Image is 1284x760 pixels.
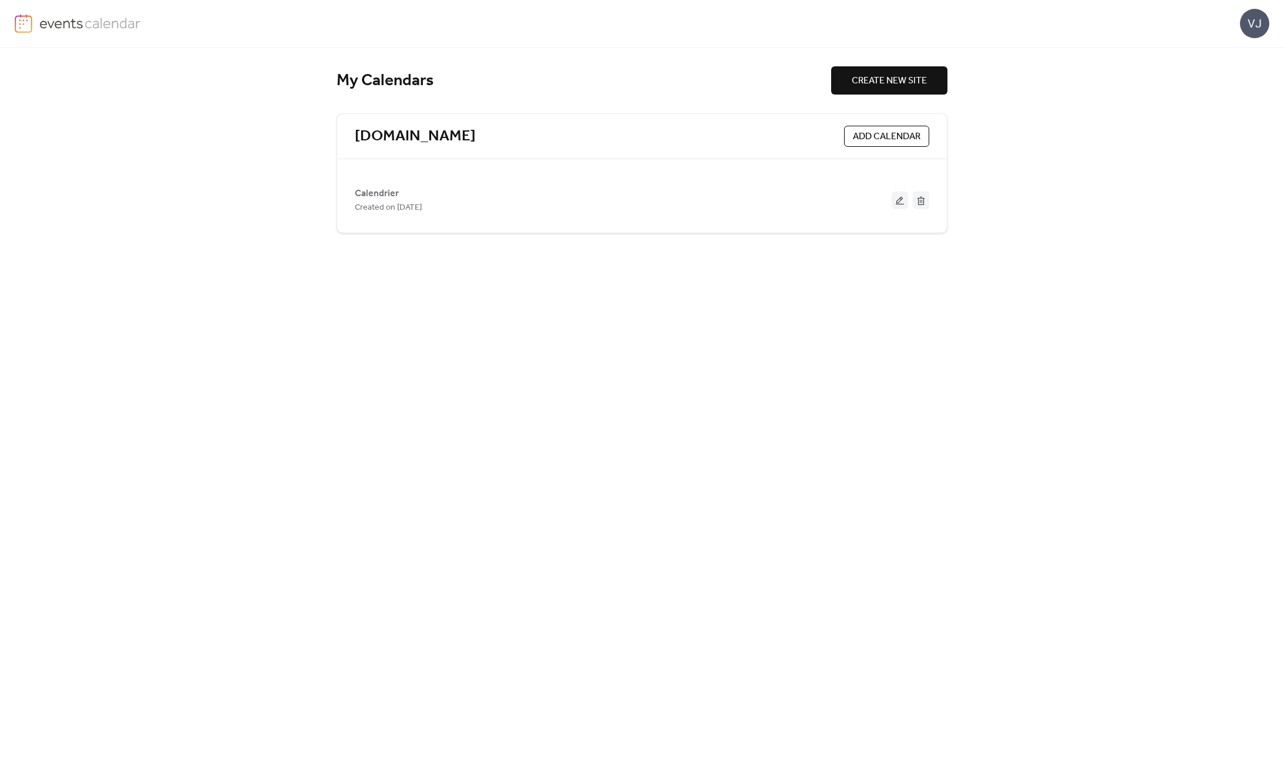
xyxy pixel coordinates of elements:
[355,201,422,215] span: Created on [DATE]
[844,126,929,147] button: ADD CALENDAR
[831,66,947,95] button: CREATE NEW SITE
[852,74,927,88] span: CREATE NEW SITE
[1240,9,1269,38] div: VJ
[15,14,32,33] img: logo
[355,187,399,201] span: Calendrier
[337,70,831,91] div: My Calendars
[853,130,920,144] span: ADD CALENDAR
[39,14,141,32] img: logo-type
[355,127,476,146] a: [DOMAIN_NAME]
[355,190,399,197] a: Calendrier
